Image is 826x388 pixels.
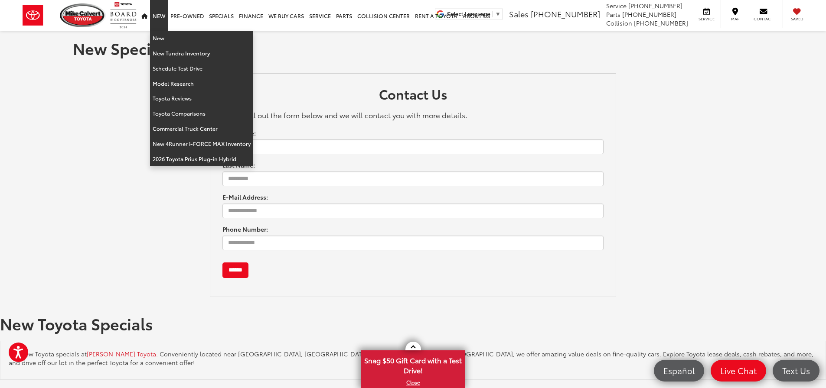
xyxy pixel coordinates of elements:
span: Service [697,16,716,22]
label: Phone Number: [222,225,268,233]
span: Snag $50 Gift Card with a Test Drive! [362,351,464,378]
a: Toyota Reviews [150,91,253,106]
span: Saved [787,16,806,22]
span: [PHONE_NUMBER] [531,8,600,19]
p: Get new Toyota specials at . Conveniently located near [GEOGRAPHIC_DATA], [GEOGRAPHIC_DATA], and ... [9,349,817,367]
a: Schedule Test Drive [150,61,253,76]
span: ▼ [495,11,501,17]
h1: New Specials [73,39,754,57]
a: [PERSON_NAME] Toyota [87,349,156,358]
span: Service [606,1,627,10]
a: Toyota Comparisons [150,106,253,121]
span: Contact [754,16,773,22]
span: Español [659,365,699,376]
span: Live Chat [716,365,761,376]
a: New Tundra Inventory [150,46,253,61]
a: 2026 Toyota Prius Plug-in Hybrid [150,152,253,166]
span: Sales [509,8,529,19]
span: [PHONE_NUMBER] [628,1,682,10]
span: Parts [606,10,620,19]
a: Model Research [150,76,253,91]
img: Mike Calvert Toyota [60,3,106,27]
a: Español [654,360,704,382]
label: E-Mail Address: [222,193,268,201]
span: [PHONE_NUMBER] [622,10,676,19]
span: ​ [493,11,493,17]
h2: Contact Us [222,87,604,105]
a: New [150,31,253,46]
span: Text Us [778,365,814,376]
a: Commercial Truck Center [150,121,253,136]
span: Map [725,16,744,22]
label: Last Name: [222,161,255,169]
p: Please fill out the form below and we will contact you with more details. [222,110,604,120]
a: Live Chat [711,360,766,382]
span: [PHONE_NUMBER] [634,19,688,27]
span: Collision [606,19,632,27]
a: Text Us [773,360,819,382]
a: New 4Runner i-FORCE MAX Inventory [150,136,253,152]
